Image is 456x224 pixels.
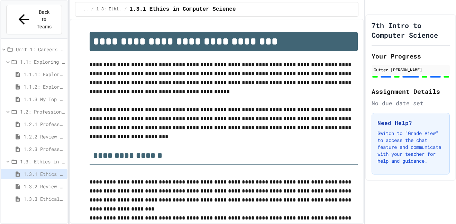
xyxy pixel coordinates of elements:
[377,119,444,127] h3: Need Help?
[36,9,52,30] span: Back to Teams
[20,108,65,115] span: 1.2: Professional Communication
[24,183,65,190] span: 1.3.2 Review - Ethics in Computer Science
[6,5,62,34] button: Back to Teams
[124,7,127,12] span: /
[372,51,450,61] h2: Your Progress
[377,130,444,164] p: Switch to "Grade View" to access the chat feature and communicate with your teacher for help and ...
[374,66,448,73] div: Cutter [PERSON_NAME]
[16,46,65,53] span: Unit 1: Careers & Professionalism
[24,195,65,203] span: 1.3.3 Ethical dilemma reflections
[372,87,450,96] h2: Assignment Details
[20,58,65,65] span: 1.1: Exploring CS Careers
[24,133,65,140] span: 1.2.2 Review - Professional Communication
[372,99,450,107] div: No due date set
[96,7,121,12] span: 1.3: Ethics in Computing
[20,158,65,165] span: 1.3: Ethics in Computing
[24,120,65,128] span: 1.2.1 Professional Communication
[91,7,93,12] span: /
[81,7,89,12] span: ...
[372,20,450,40] h1: 7th Intro to Computer Science
[24,83,65,90] span: 1.1.2: Exploring CS Careers - Review
[24,71,65,78] span: 1.1.1: Exploring CS Careers
[24,96,65,103] span: 1.1.3 My Top 3 CS Careers!
[24,170,65,178] span: 1.3.1 Ethics in Computer Science
[24,145,65,153] span: 1.2.3 Professional Communication Challenge
[129,5,236,14] span: 1.3.1 Ethics in Computer Science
